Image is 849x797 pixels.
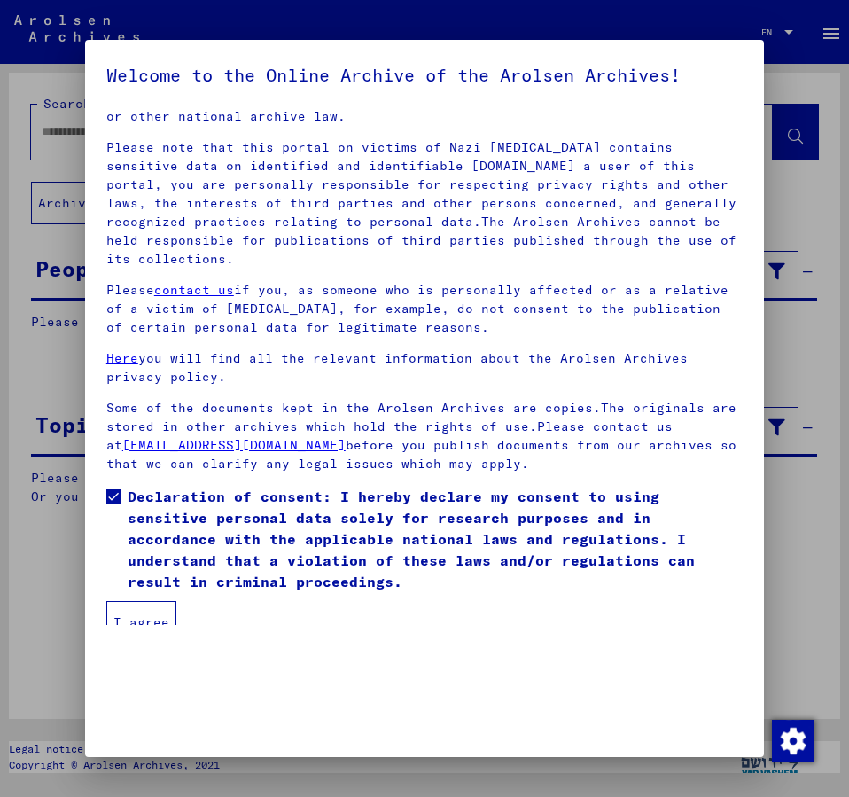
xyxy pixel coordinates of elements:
a: [EMAIL_ADDRESS][DOMAIN_NAME] [122,437,346,453]
span: Declaration of consent: I hereby declare my consent to using sensitive personal data solely for r... [128,486,743,592]
p: Please if you, as someone who is personally affected or as a relative of a victim of [MEDICAL_DAT... [106,281,743,337]
p: Please note that this portal on victims of Nazi [MEDICAL_DATA] contains sensitive data on identif... [106,138,743,269]
p: you will find all the relevant information about the Arolsen Archives privacy policy. [106,349,743,387]
h5: Welcome to the Online Archive of the Arolsen Archives! [106,61,743,90]
p: Some of the documents kept in the Arolsen Archives are copies.The originals are stored in other a... [106,399,743,473]
img: Change consent [772,720,814,762]
a: Here [106,350,138,366]
div: Change consent [771,719,814,762]
button: I agree [106,601,176,644]
a: contact us [154,282,234,298]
